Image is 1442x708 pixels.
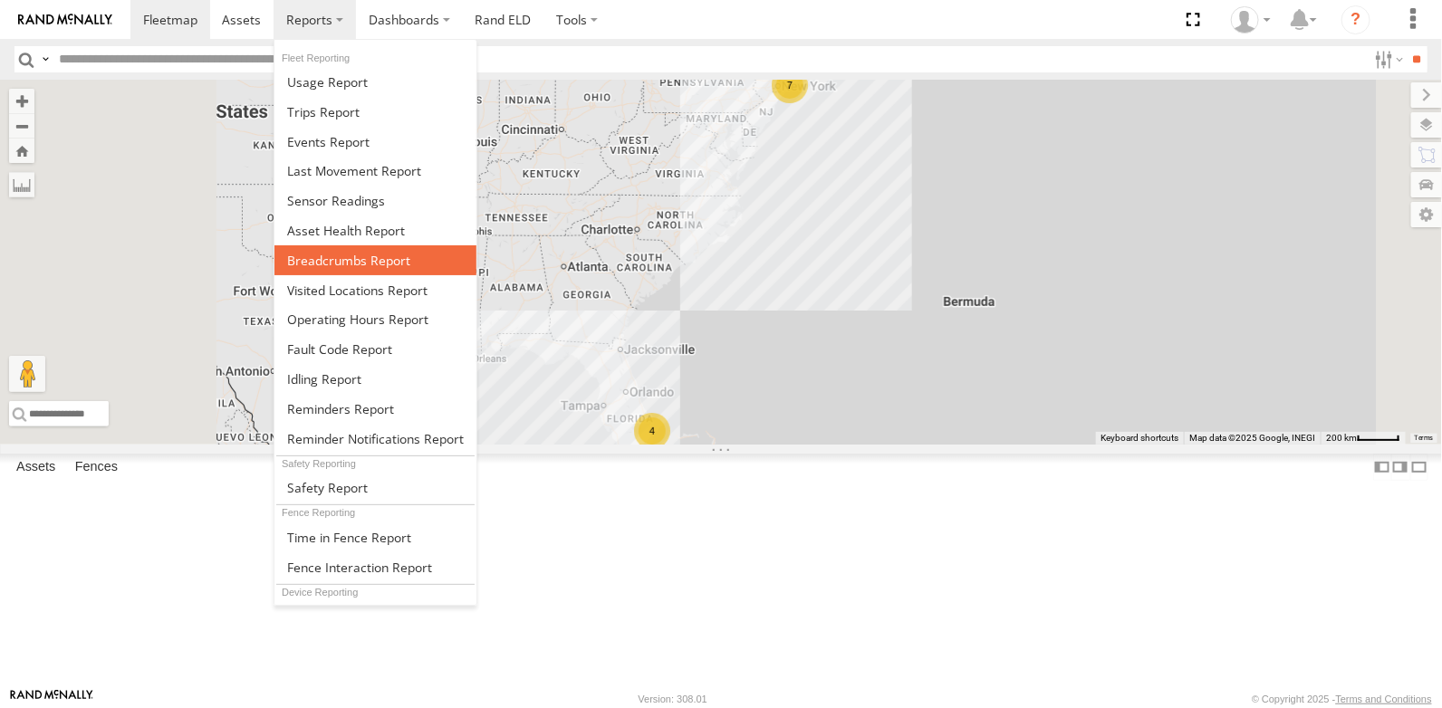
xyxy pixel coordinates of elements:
[10,690,93,708] a: Visit our Website
[634,413,670,449] div: 4
[1326,433,1357,443] span: 200 km
[66,454,127,480] label: Fences
[38,46,53,72] label: Search Query
[1368,46,1407,72] label: Search Filter Options
[7,454,64,480] label: Assets
[1415,435,1434,442] a: Terms (opens in new tab)
[18,14,112,26] img: rand-logo.svg
[1391,454,1409,480] label: Dock Summary Table to the Right
[274,215,476,245] a: Asset Health Report
[274,601,476,631] a: Device Health Report
[1225,6,1277,33] div: Victor Calcano Jr
[274,334,476,364] a: Fault Code Report
[772,67,808,103] div: 7
[1341,5,1370,34] i: ?
[274,552,476,582] a: Fence Interaction Report
[274,275,476,305] a: Visited Locations Report
[274,97,476,127] a: Trips Report
[639,694,707,704] div: Version: 308.01
[1252,694,1432,704] div: © Copyright 2025 -
[274,364,476,394] a: Idling Report
[9,356,45,392] button: Drag Pegman onto the map to open Street View
[9,139,34,163] button: Zoom Home
[274,424,476,454] a: Service Reminder Notifications Report
[1321,432,1406,445] button: Map Scale: 200 km per 44 pixels
[274,245,476,275] a: Breadcrumbs Report
[274,186,476,215] a: Sensor Readings
[274,473,476,502] a: Safety Report
[274,304,476,334] a: Asset Operating Hours Report
[9,113,34,139] button: Zoom out
[274,394,476,424] a: Reminders Report
[1189,433,1315,443] span: Map data ©2025 Google, INEGI
[1101,432,1178,445] button: Keyboard shortcuts
[9,89,34,113] button: Zoom in
[274,522,476,552] a: Time in Fences Report
[274,156,476,186] a: Last Movement Report
[1373,454,1391,480] label: Dock Summary Table to the Left
[274,67,476,97] a: Usage Report
[9,172,34,197] label: Measure
[1410,454,1428,480] label: Hide Summary Table
[274,127,476,157] a: Full Events Report
[1411,202,1442,227] label: Map Settings
[1336,694,1432,704] a: Terms and Conditions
